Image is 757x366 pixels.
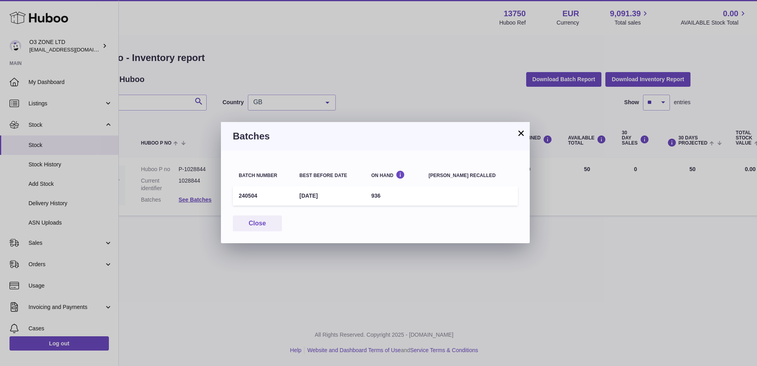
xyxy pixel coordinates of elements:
button: Close [233,215,282,232]
td: [DATE] [293,186,365,206]
button: × [516,128,526,138]
div: Batch number [239,173,287,178]
div: Best before date [299,173,359,178]
div: On Hand [371,170,417,178]
td: 936 [365,186,423,206]
div: [PERSON_NAME] recalled [429,173,512,178]
td: 240504 [233,186,293,206]
h3: Batches [233,130,518,143]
